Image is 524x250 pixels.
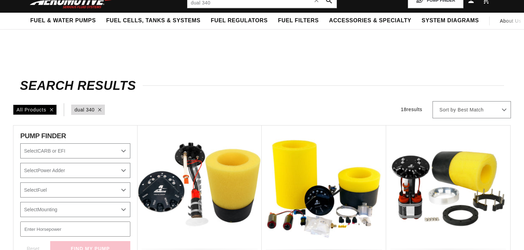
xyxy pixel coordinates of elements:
[20,202,130,217] select: Mounting
[401,107,422,112] span: 18 results
[278,17,319,24] span: Fuel Filters
[324,13,416,29] summary: Accessories & Specialty
[13,105,57,115] div: All Products
[416,13,484,29] summary: System Diagrams
[20,163,130,178] select: Power Adder
[20,80,504,91] h2: Search Results
[273,13,324,29] summary: Fuel Filters
[20,222,130,237] input: Enter Horsepower
[20,132,66,139] span: PUMP FINDER
[75,106,95,114] a: dual 340
[206,13,273,29] summary: Fuel Regulators
[101,13,206,29] summary: Fuel Cells, Tanks & Systems
[106,17,200,24] span: Fuel Cells, Tanks & Systems
[30,17,96,24] span: Fuel & Water Pumps
[20,143,130,158] select: CARB or EFI
[500,18,521,24] span: About Us
[25,13,101,29] summary: Fuel & Water Pumps
[329,17,411,24] span: Accessories & Specialty
[439,107,456,114] span: Sort by
[433,101,511,118] select: Sort by
[422,17,479,24] span: System Diagrams
[20,182,130,198] select: Fuel
[211,17,268,24] span: Fuel Regulators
